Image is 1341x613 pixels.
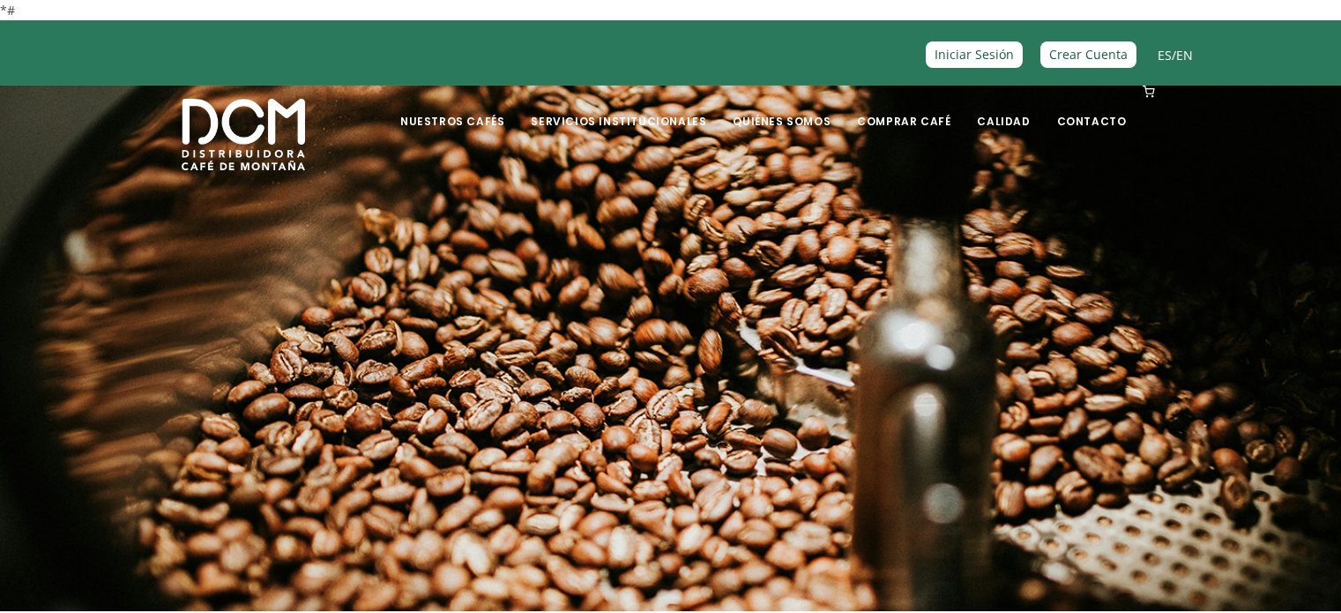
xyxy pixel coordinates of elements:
a: Crear Cuenta [1040,41,1136,67]
a: Nuestros Cafés [390,87,515,129]
span: / [1158,45,1193,65]
a: Quiénes Somos [722,87,841,129]
a: Iniciar Sesión [926,41,1023,67]
a: EN [1176,47,1193,64]
a: Contacto [1047,87,1137,129]
a: Servicios Institucionales [520,87,717,129]
a: Comprar Café [846,87,961,129]
a: ES [1158,47,1172,64]
a: Calidad [966,87,1040,129]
